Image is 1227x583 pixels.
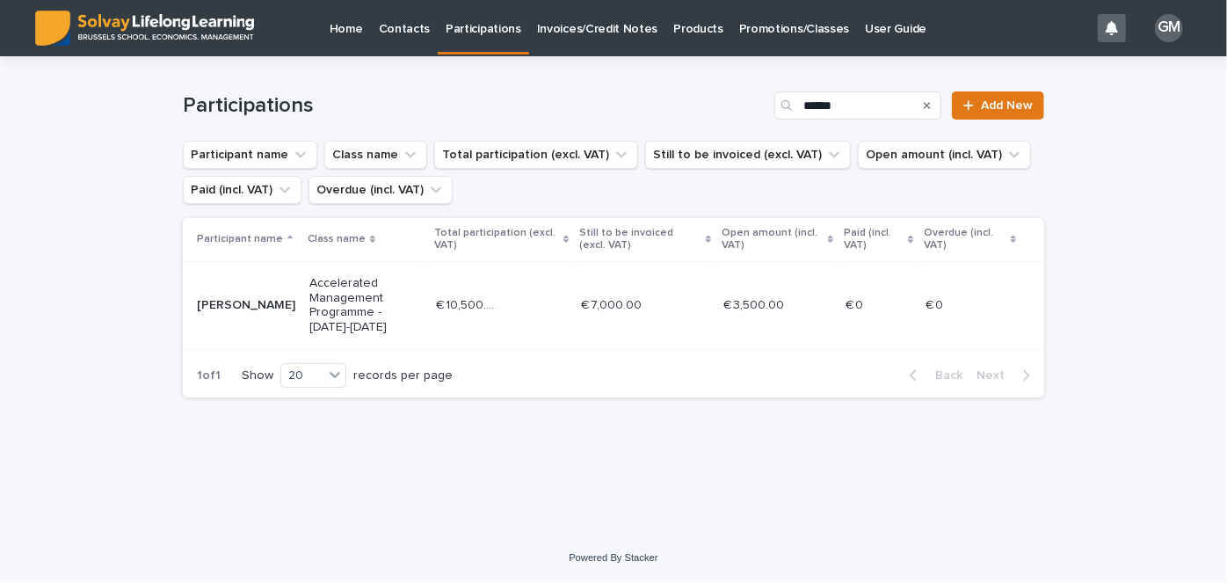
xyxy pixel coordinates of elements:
p: Total participation (excl. VAT) [434,223,560,256]
p: € 0 [926,295,947,313]
p: € 0 [846,295,867,313]
button: Next [969,368,1044,383]
p: records per page [353,368,453,383]
p: € 10,500.00 [436,295,502,313]
h1: Participations [183,93,767,119]
span: Add New [981,99,1033,112]
p: Participant name [197,230,283,249]
input: Search [774,91,941,120]
button: Back [896,368,969,383]
button: Open amount (incl. VAT) [858,141,1031,169]
p: Still to be invoiced (excl. VAT) [579,223,701,256]
tr: [PERSON_NAME]Accelerated Management Programme - [DATE]-[DATE]€ 10,500.00€ 10,500.00 € 7,000.00€ 7... [183,261,1044,349]
button: Total participation (excl. VAT) [434,141,638,169]
button: Still to be invoiced (excl. VAT) [645,141,851,169]
button: Paid (incl. VAT) [183,176,301,204]
p: [PERSON_NAME] [197,298,295,313]
p: Accelerated Management Programme - [DATE]-[DATE] [309,276,422,335]
span: Next [977,369,1015,382]
p: Paid (incl. VAT) [844,223,904,256]
a: Powered By Stacker [569,552,657,563]
p: Class name [308,230,366,249]
button: Class name [324,141,427,169]
button: Participant name [183,141,317,169]
span: Back [925,369,962,382]
p: 1 of 1 [183,354,235,397]
div: 20 [281,367,323,385]
p: Overdue (incl. VAT) [925,223,1006,256]
p: € 7,000.00 [581,295,645,313]
img: ED0IkcNQHGZZMpCVrDht [35,11,254,46]
button: Overdue (incl. VAT) [309,176,453,204]
a: Add New [952,91,1044,120]
p: Open amount (incl. VAT) [722,223,824,256]
p: Show [242,368,273,383]
p: € 3,500.00 [723,295,788,313]
div: GM [1155,14,1183,42]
